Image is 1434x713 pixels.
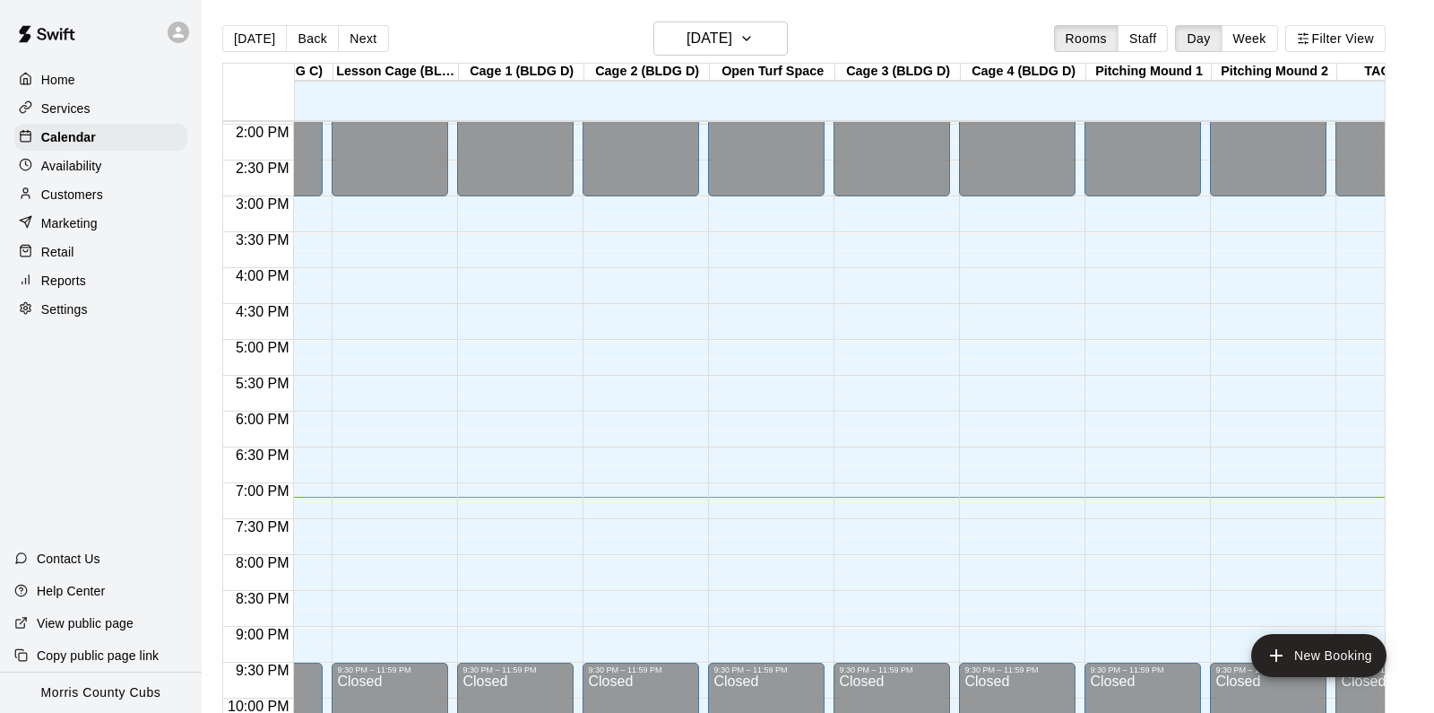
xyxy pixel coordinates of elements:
div: 9:30 PM – 11:59 PM [588,665,694,674]
div: Lesson Cage (BLDG C) [333,64,459,81]
div: Cage 1 (BLDG D) [459,64,584,81]
div: Pitching Mound 2 [1212,64,1337,81]
div: 9:30 PM – 11:59 PM [1090,665,1196,674]
button: Staff [1118,25,1169,52]
span: 4:30 PM [231,304,294,319]
p: Calendar [41,128,96,146]
button: [DATE] [222,25,287,52]
div: Cage 3 (BLDG D) [835,64,961,81]
span: 6:00 PM [231,412,294,427]
button: Week [1222,25,1278,52]
a: Availability [14,152,187,179]
p: Contact Us [37,550,100,568]
a: Marketing [14,210,187,237]
div: Cage 4 (BLDG D) [961,64,1086,81]
span: 8:00 PM [231,555,294,570]
span: 5:30 PM [231,376,294,391]
a: Calendar [14,124,187,151]
p: Retail [41,243,74,261]
button: Next [338,25,388,52]
span: 9:00 PM [231,627,294,642]
p: Copy public page link [37,647,159,665]
p: Services [41,100,91,117]
p: Morris County Cubs [41,683,161,702]
p: Customers [41,186,103,204]
button: add [1251,634,1386,677]
span: 7:00 PM [231,483,294,499]
button: Day [1175,25,1222,52]
div: 9:30 PM – 11:59 PM [337,665,443,674]
p: Settings [41,300,88,318]
div: Cage 2 (BLDG D) [584,64,710,81]
button: Rooms [1054,25,1119,52]
span: 2:30 PM [231,161,294,176]
span: 5:00 PM [231,340,294,355]
span: 7:30 PM [231,519,294,535]
p: View public page [37,614,134,632]
span: 4:00 PM [231,268,294,283]
p: Marketing [41,214,98,232]
button: Back [286,25,339,52]
div: Open Turf Space [710,64,835,81]
button: Filter View [1285,25,1386,52]
span: 8:30 PM [231,591,294,606]
a: Customers [14,181,187,208]
span: 3:00 PM [231,196,294,212]
a: Services [14,95,187,122]
p: Availability [41,157,102,175]
p: Help Center [37,582,105,600]
div: 9:30 PM – 11:59 PM [964,665,1070,674]
a: Settings [14,296,187,323]
p: Home [41,71,75,89]
button: [DATE] [653,22,788,56]
span: 6:30 PM [231,448,294,463]
div: Pitching Mound 1 [1086,64,1212,81]
div: 9:30 PM – 11:59 PM [713,665,819,674]
div: 9:30 PM – 11:59 PM [839,665,945,674]
div: 9:30 PM – 11:59 PM [1215,665,1321,674]
span: 2:00 PM [231,125,294,140]
a: Retail [14,239,187,265]
div: 9:30 PM – 11:59 PM [462,665,568,674]
a: Reports [14,267,187,294]
span: 9:30 PM [231,663,294,678]
a: Home [14,66,187,93]
span: 3:30 PM [231,232,294,248]
h6: [DATE] [687,26,732,51]
p: Reports [41,272,86,290]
